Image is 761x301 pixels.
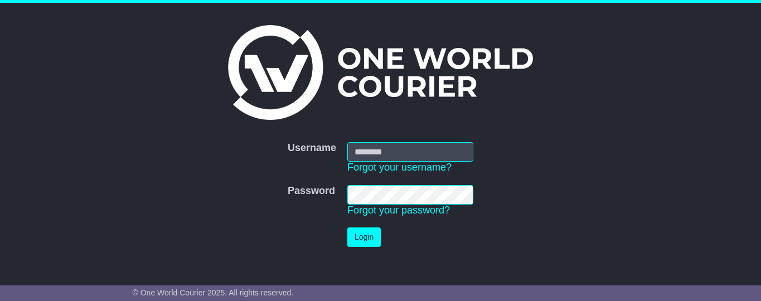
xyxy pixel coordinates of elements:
[347,205,450,216] a: Forgot your password?
[133,288,294,297] span: © One World Courier 2025. All rights reserved.
[347,227,381,247] button: Login
[347,162,452,173] a: Forgot your username?
[288,142,336,154] label: Username
[228,25,532,120] img: One World
[288,185,335,197] label: Password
